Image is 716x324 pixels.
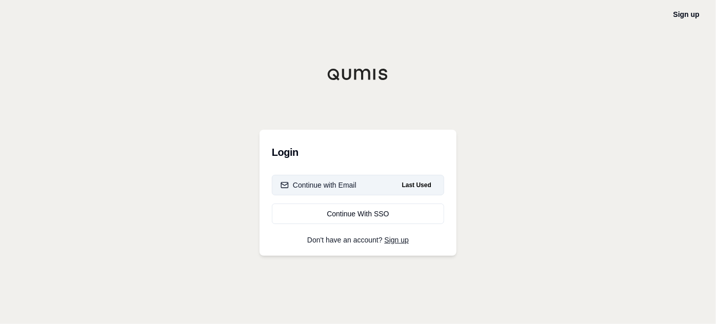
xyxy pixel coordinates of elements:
h3: Login [272,142,444,163]
a: Sign up [673,10,700,18]
div: Continue with Email [281,180,356,190]
div: Continue With SSO [281,209,435,219]
a: Sign up [385,236,409,244]
img: Qumis [327,68,389,80]
button: Continue with EmailLast Used [272,175,444,195]
a: Continue With SSO [272,204,444,224]
p: Don't have an account? [272,236,444,244]
span: Last Used [398,179,435,191]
